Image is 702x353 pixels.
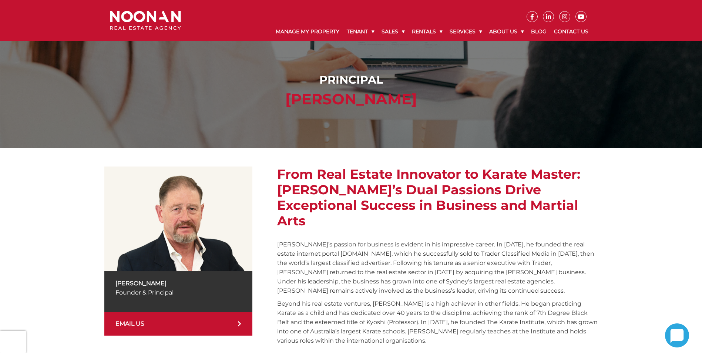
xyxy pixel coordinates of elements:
[550,22,592,41] a: Contact Us
[112,90,590,108] h2: [PERSON_NAME]
[408,22,446,41] a: Rentals
[272,22,343,41] a: Manage My Property
[277,299,598,345] p: Beyond his real estate ventures, [PERSON_NAME] is a high achiever in other fields. He began pract...
[277,240,598,295] p: [PERSON_NAME]’s passion for business is evident in his impressive career. In [DATE], he founded t...
[112,73,590,87] h1: Principal
[343,22,378,41] a: Tenant
[104,167,252,271] img: Michael Noonan
[527,22,550,41] a: Blog
[115,279,241,288] p: [PERSON_NAME]
[277,167,598,229] h2: From Real Estate Innovator to Karate Master: [PERSON_NAME]’s Dual Passions Drive Exceptional Succ...
[378,22,408,41] a: Sales
[115,288,241,297] p: Founder & Principal
[486,22,527,41] a: About Us
[104,312,252,336] a: EMAIL US
[110,11,181,30] img: Noonan Real Estate Agency
[446,22,486,41] a: Services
